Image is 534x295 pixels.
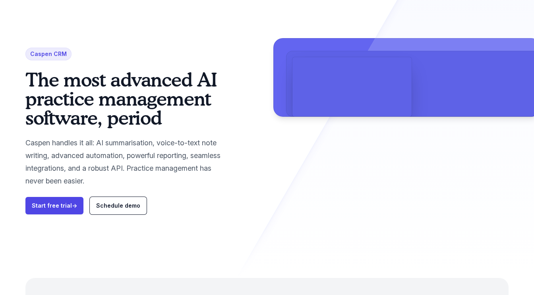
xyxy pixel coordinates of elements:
[96,202,140,209] span: Schedule demo
[25,137,229,187] p: Caspen handles it all: AI summarisation, voice-to-text note writing, advanced automation, powerfu...
[25,48,72,60] span: Caspen CRM
[72,202,77,209] span: →
[25,70,229,127] h1: The most advanced AI practice management software, period
[25,197,83,214] a: Start free trial
[90,197,147,214] a: Schedule demo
